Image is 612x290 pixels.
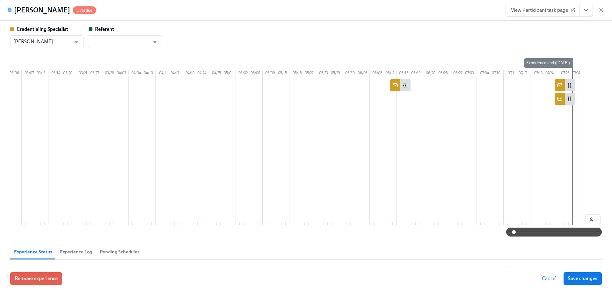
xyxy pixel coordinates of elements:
[557,70,584,78] div: 07/25 – 07/31
[530,70,557,78] div: 07/18 – 07/24
[370,70,397,78] div: 06/06 – 06/12
[263,70,289,78] div: 05/09 – 05/15
[209,70,236,78] div: 04/25 – 05/01
[10,272,62,285] button: Remove experience
[71,37,81,47] button: Open
[477,70,504,78] div: 07/04 – 07/10
[14,5,70,15] h4: [PERSON_NAME]
[22,70,48,78] div: 03/07 – 03/13
[236,70,263,78] div: 05/02 – 05/08
[129,70,156,78] div: 04/04 – 04/10
[506,4,580,17] a: View Participant task page
[568,275,597,282] span: Save changes
[289,70,316,78] div: 05/16 – 05/22
[182,70,209,78] div: 04/18 – 04/24
[100,248,140,256] span: Pending Schedules
[397,70,423,78] div: 06/13 – 06/19
[150,37,160,47] button: Open
[403,82,528,89] div: {{ participant.fullName }} has answered the questionnaire
[60,248,92,256] span: Experience Log
[585,214,601,225] button: 1
[511,7,574,13] span: View Participant task page
[75,70,102,78] div: 03/21 – 03/27
[423,70,450,78] div: 06/20 – 06/26
[518,265,602,278] input: Search by title
[504,70,530,78] div: 07/11 – 07/17
[14,248,52,256] span: Experience Status
[537,272,561,285] button: Cancel
[156,70,182,78] div: 04/11 – 04/17
[73,8,96,13] span: Overdue
[15,275,58,282] span: Remove experience
[450,70,477,78] div: 06/27 – 07/03
[524,58,572,68] div: Experience end ([DATE])
[95,26,114,32] strong: Referent
[542,275,557,282] span: Cancel
[17,26,68,32] strong: Credentialing Specialist
[48,70,75,78] div: 03/14 – 03/20
[343,70,370,78] div: 05/30 – 06/05
[316,70,343,78] div: 05/23 – 05/29
[102,70,129,78] div: 03/28 – 04/03
[589,216,597,223] span: 1
[579,4,593,17] button: View task page
[564,272,602,285] button: Save changes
